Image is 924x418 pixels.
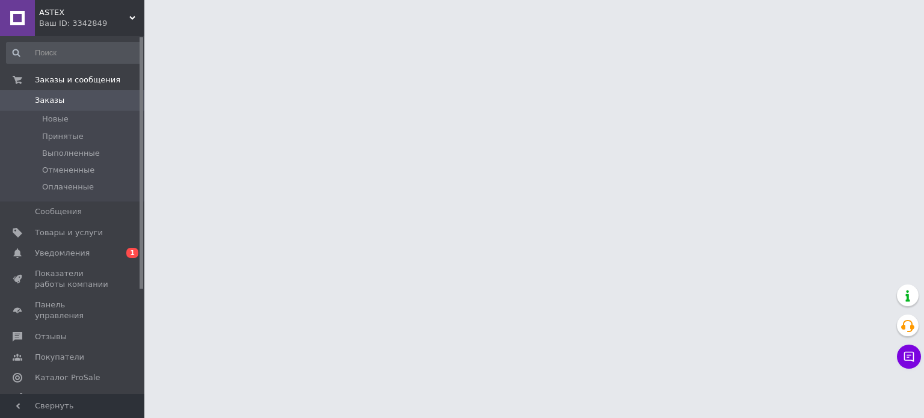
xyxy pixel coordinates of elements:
span: ASTEX [39,7,129,18]
span: Товары и услуги [35,227,103,238]
span: Новые [42,114,69,124]
button: Чат с покупателем [897,345,921,369]
span: Оплаченные [42,182,94,192]
div: Ваш ID: 3342849 [39,18,144,29]
span: Панель управления [35,300,111,321]
span: Заказы [35,95,64,106]
span: Выполненные [42,148,100,159]
input: Поиск [6,42,142,64]
span: Принятые [42,131,84,142]
span: Сообщения [35,206,82,217]
span: Отзывы [35,331,67,342]
span: Каталог ProSale [35,372,100,383]
span: 1 [126,248,138,258]
span: Отмененные [42,165,94,176]
span: Покупатели [35,352,84,363]
span: Заказы и сообщения [35,75,120,85]
span: Показатели работы компании [35,268,111,290]
span: Аналитика [35,393,79,404]
span: Уведомления [35,248,90,259]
